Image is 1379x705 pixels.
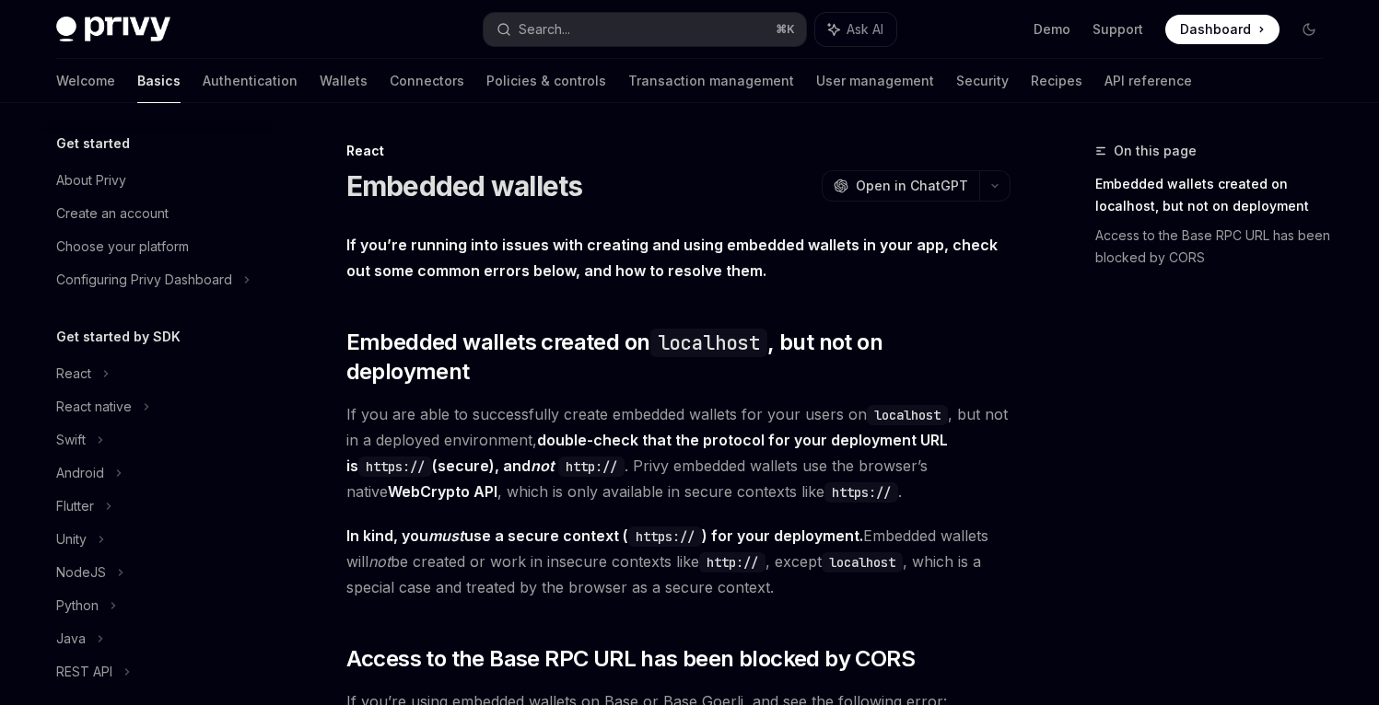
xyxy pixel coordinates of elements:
span: ⌘ K [776,22,795,37]
img: dark logo [56,17,170,42]
a: WebCrypto API [388,482,497,502]
a: Basics [137,59,181,103]
button: Search...⌘K [484,13,806,46]
span: Open in ChatGPT [856,177,968,195]
code: https:// [628,526,702,547]
a: Choose your platform [41,230,277,263]
a: Demo [1034,20,1070,39]
a: Wallets [320,59,368,103]
div: React [56,363,91,385]
div: Android [56,462,104,484]
code: localhost [822,552,903,572]
div: Create an account [56,202,169,225]
span: Embedded wallets created on , but not on deployment [346,328,1011,387]
span: Access to the Base RPC URL has been blocked by CORS [346,644,915,674]
div: Python [56,595,99,617]
h1: Embedded wallets [346,169,583,202]
h5: Get started by SDK [56,326,181,348]
a: About Privy [41,164,277,197]
a: Transaction management [628,59,794,103]
code: localhost [867,405,948,425]
a: Support [1093,20,1143,39]
div: React [346,142,1011,160]
div: Configuring Privy Dashboard [56,269,232,291]
a: Authentication [203,59,298,103]
code: http:// [558,457,625,477]
div: React native [56,396,132,418]
strong: In kind, you use a secure context ( ) for your deployment. [346,526,863,545]
button: Ask AI [815,13,896,46]
span: If you are able to successfully create embedded wallets for your users on , but not in a deployed... [346,401,1011,504]
div: Unity [56,528,87,550]
a: Dashboard [1165,15,1280,44]
a: API reference [1104,59,1192,103]
em: not [368,552,391,571]
div: Search... [519,18,570,40]
a: Recipes [1031,59,1082,103]
strong: double-check that the protocol for your deployment URL is (secure), and [346,431,948,475]
span: Dashboard [1180,20,1251,39]
div: REST API [56,661,112,683]
a: Security [956,59,1009,103]
em: must [428,526,464,545]
span: Embedded wallets will be created or work in insecure contexts like , except , which is a special ... [346,523,1011,600]
span: On this page [1114,140,1197,162]
a: User management [816,59,934,103]
span: Ask AI [847,20,883,39]
code: https:// [824,482,898,503]
a: Create an account [41,197,277,230]
code: https:// [358,457,432,477]
h5: Get started [56,133,130,155]
div: Swift [56,429,86,451]
em: not [531,457,555,475]
a: Policies & controls [486,59,606,103]
a: Connectors [390,59,464,103]
a: Embedded wallets created on localhost, but not on deployment [1095,169,1338,221]
div: NodeJS [56,561,106,584]
button: Toggle dark mode [1294,15,1324,44]
code: localhost [650,329,768,357]
div: About Privy [56,169,126,191]
button: Open in ChatGPT [822,170,979,202]
div: Java [56,628,86,650]
code: http:// [699,552,765,572]
div: Choose your platform [56,236,189,258]
a: Welcome [56,59,115,103]
a: Access to the Base RPC URL has been blocked by CORS [1095,221,1338,272]
div: Flutter [56,495,94,517]
strong: If you’re running into issues with creating and using embedded wallets in your app, check out som... [346,236,998,280]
